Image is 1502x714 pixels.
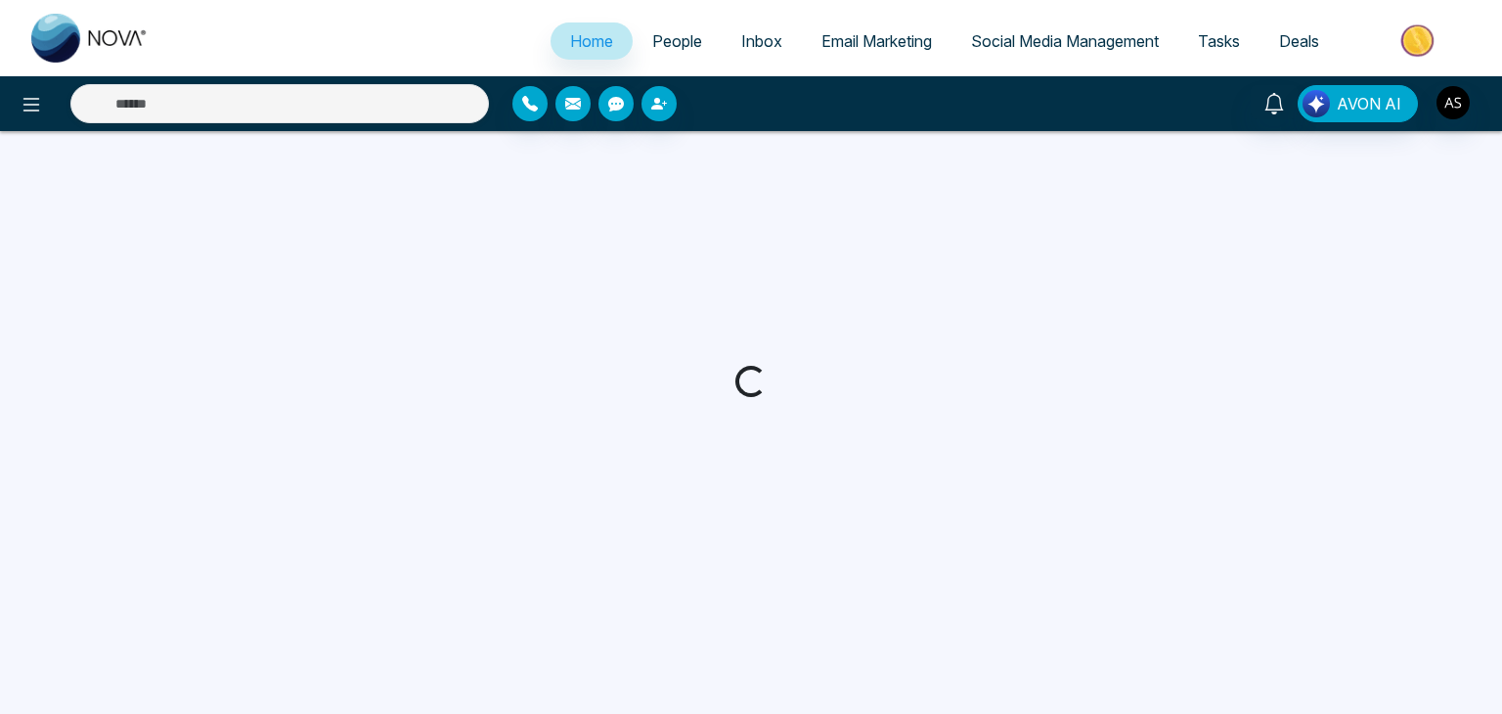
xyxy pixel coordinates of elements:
span: Home [570,31,613,51]
a: Inbox [722,22,802,60]
span: Inbox [741,31,782,51]
span: AVON AI [1337,92,1401,115]
a: Tasks [1178,22,1259,60]
a: Social Media Management [951,22,1178,60]
span: Email Marketing [821,31,932,51]
img: User Avatar [1436,86,1470,119]
span: Social Media Management [971,31,1159,51]
a: Email Marketing [802,22,951,60]
span: Deals [1279,31,1319,51]
a: People [633,22,722,60]
span: Tasks [1198,31,1240,51]
img: Lead Flow [1303,90,1330,117]
a: Deals [1259,22,1339,60]
img: Market-place.gif [1348,19,1490,63]
button: AVON AI [1298,85,1418,122]
span: People [652,31,702,51]
a: Home [551,22,633,60]
img: Nova CRM Logo [31,14,149,63]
